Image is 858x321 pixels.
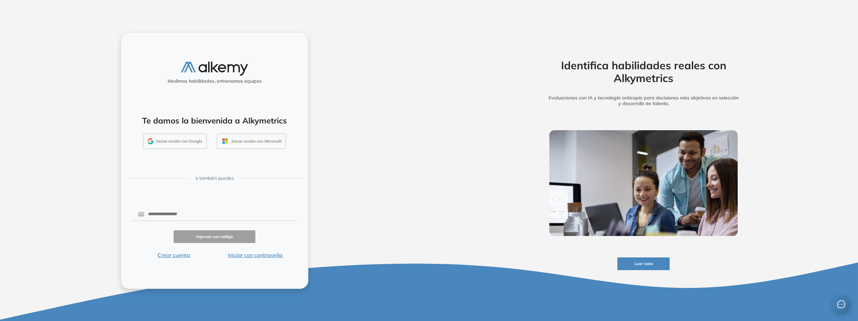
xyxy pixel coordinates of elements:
[539,59,748,85] h2: Identifica habilidades reales con Alkymetrics
[737,243,858,321] div: Widget de chat
[130,116,299,126] h4: Te damos la bienvenida a Alkymetrics
[737,243,858,321] iframe: Chat Widget
[147,138,154,144] img: GMAIL_ICON
[549,130,738,236] img: img-more-info
[214,251,296,259] button: Iniciar con contraseña
[133,251,214,259] button: Crear cuenta
[217,134,286,149] button: Iniciar sesión con Microsoft
[174,230,255,243] button: Ingresar con código
[124,78,305,84] h5: Medimos habilidades, entrenamos equipos
[195,175,234,182] span: o también puedes
[181,62,248,75] img: logo-alkemy
[617,257,670,270] button: Leer nota
[221,137,229,145] img: OUTLOOK_ICON
[539,95,748,106] h5: Evaluaciones con IA y tecnología anticopia para decisiones más objetivas en selección y desarroll...
[143,134,207,149] button: Iniciar sesión con Google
